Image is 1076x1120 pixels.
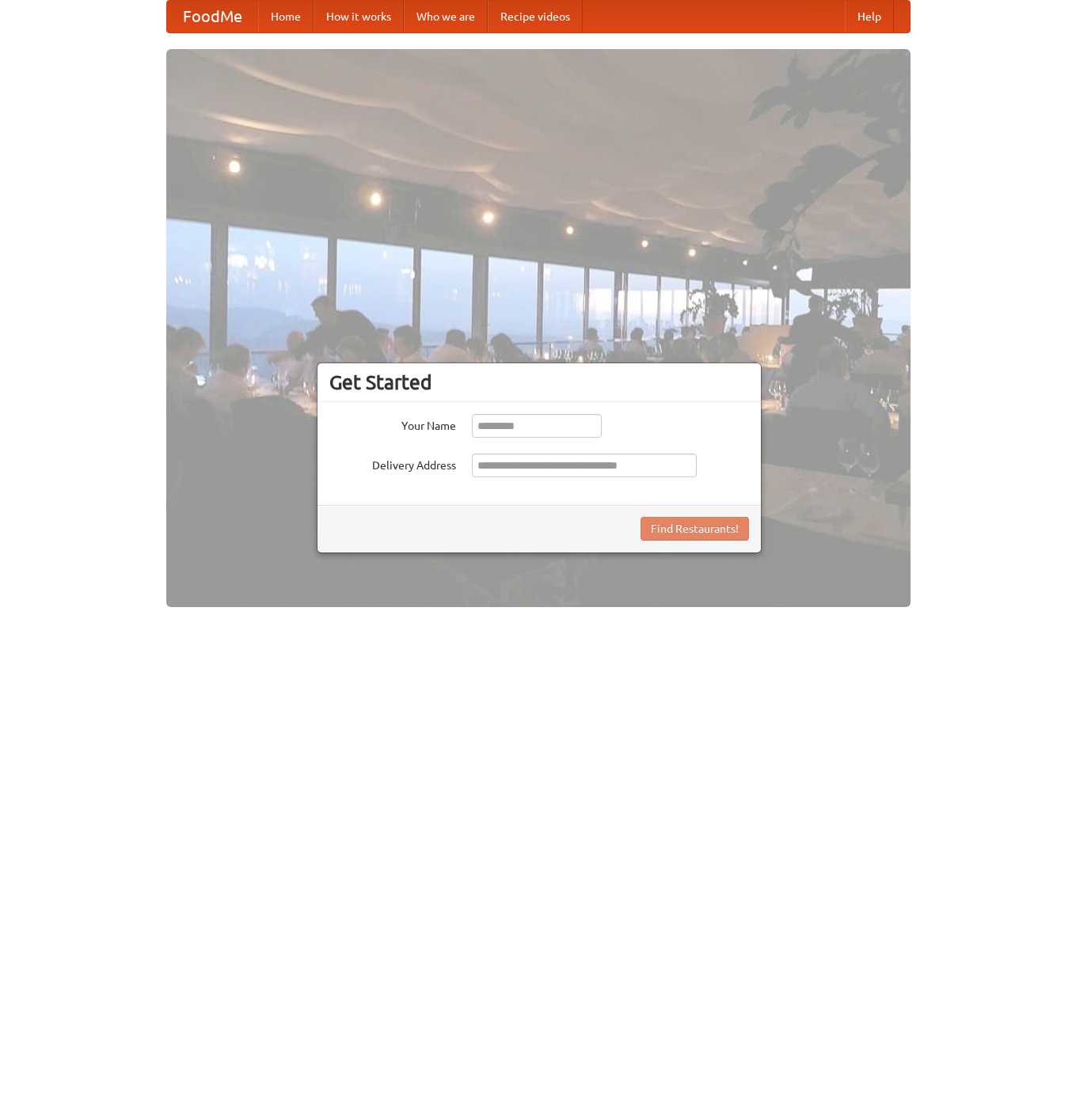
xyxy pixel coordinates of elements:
[845,1,894,32] a: Help
[404,1,488,32] a: Who we are
[314,1,404,32] a: How it works
[329,370,749,394] h3: Get Started
[488,1,583,32] a: Recipe videos
[167,1,258,32] a: FoodMe
[258,1,314,32] a: Home
[329,414,456,434] label: Your Name
[329,454,456,473] label: Delivery Address
[641,517,749,541] button: Find Restaurants!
